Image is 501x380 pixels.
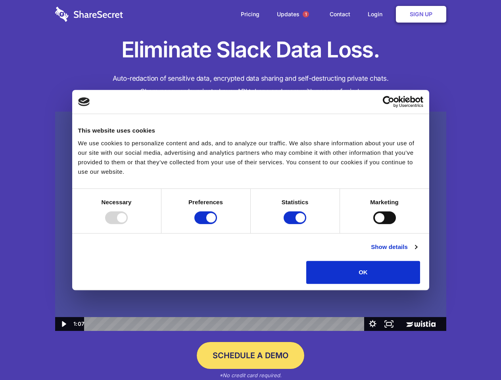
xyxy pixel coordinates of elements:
strong: Statistics [282,199,309,205]
h1: Eliminate Slack Data Loss. [55,36,446,64]
strong: Necessary [102,199,132,205]
a: Sign Up [396,6,446,23]
button: Show settings menu [365,317,381,331]
div: We use cookies to personalize content and ads, and to analyze our traffic. We also share informat... [78,139,423,177]
a: Contact [322,2,358,27]
button: Fullscreen [381,317,397,331]
div: Playbar [90,317,361,331]
strong: Marketing [370,199,399,205]
a: Login [360,2,394,27]
em: *No credit card required. [219,372,282,378]
div: This website uses cookies [78,126,423,135]
button: OK [306,261,420,284]
a: Schedule a Demo [197,342,304,369]
a: Pricing [233,2,267,27]
strong: Preferences [188,199,223,205]
h4: Auto-redaction of sensitive data, encrypted data sharing and self-destructing private chats. Shar... [55,72,446,98]
img: logo [78,97,90,106]
img: logo-wordmark-white-trans-d4663122ce5f474addd5e946df7df03e33cb6a1c49d2221995e7729f52c070b2.svg [55,7,123,22]
span: 1 [303,11,309,17]
a: Show details [371,242,417,252]
button: Play Video [55,317,71,331]
a: Wistia Logo -- Learn More [397,317,446,331]
a: Usercentrics Cookiebot - opens in a new window [354,96,423,108]
img: Sharesecret [55,112,446,331]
